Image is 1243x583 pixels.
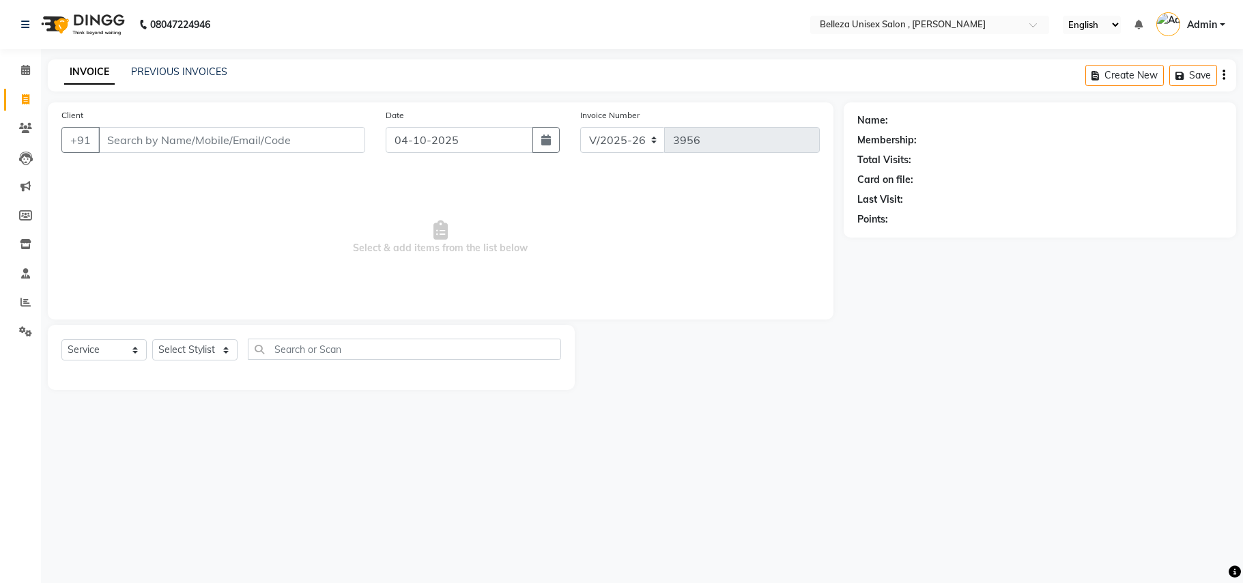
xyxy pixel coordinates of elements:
img: logo [35,5,128,44]
img: Admin [1156,12,1180,36]
label: Client [61,109,83,122]
input: Search or Scan [248,339,561,360]
div: Last Visit: [857,193,903,207]
a: PREVIOUS INVOICES [131,66,227,78]
div: Card on file: [857,173,913,187]
div: Membership: [857,133,917,147]
button: +91 [61,127,100,153]
div: Total Visits: [857,153,911,167]
div: Points: [857,212,888,227]
div: Name: [857,113,888,128]
label: Date [386,109,404,122]
b: 08047224946 [150,5,210,44]
span: Admin [1187,18,1217,32]
button: Create New [1085,65,1164,86]
a: INVOICE [64,60,115,85]
label: Invoice Number [580,109,640,122]
button: Save [1169,65,1217,86]
input: Search by Name/Mobile/Email/Code [98,127,365,153]
span: Select & add items from the list below [61,169,820,306]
